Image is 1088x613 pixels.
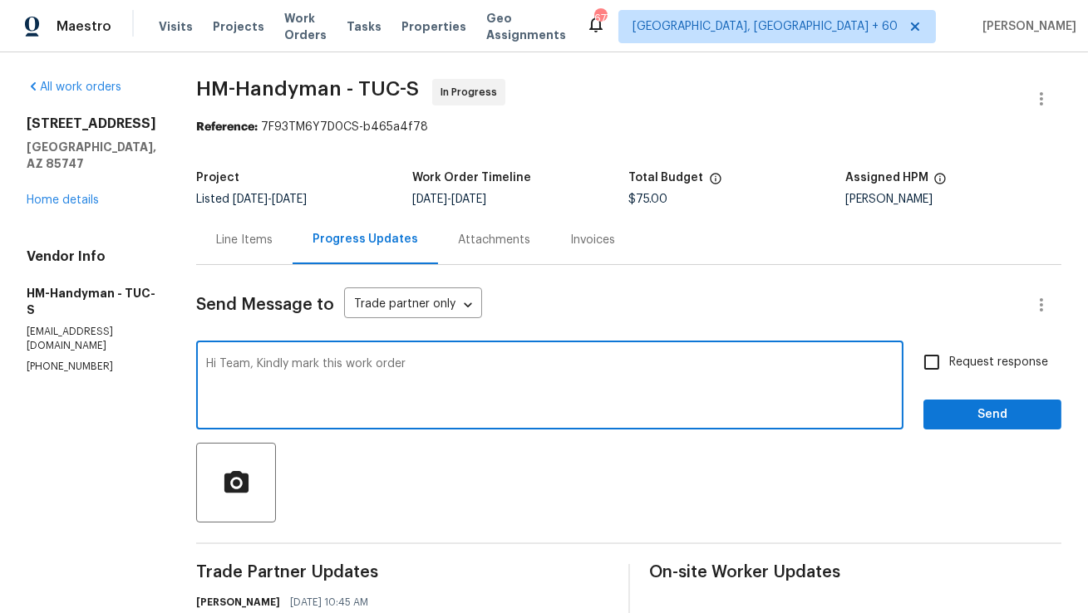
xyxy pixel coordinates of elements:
span: Send [937,405,1048,425]
p: [PHONE_NUMBER] [27,360,156,374]
span: On-site Worker Updates [650,564,1062,581]
textarea: Hi Team, Kindly mark this work order [206,358,894,416]
h5: Project [196,172,239,184]
span: Request response [949,354,1048,371]
span: [DATE] [272,194,307,205]
span: Tasks [347,21,382,32]
span: Work Orders [284,10,327,43]
span: HM-Handyman - TUC-S [196,79,419,99]
div: 677 [594,10,606,27]
div: Progress Updates [313,231,418,248]
span: [GEOGRAPHIC_DATA], [GEOGRAPHIC_DATA] + 60 [633,18,898,35]
h2: [STREET_ADDRESS] [27,115,156,132]
span: - [412,194,486,205]
div: Invoices [570,232,615,248]
span: The hpm assigned to this work order. [933,172,947,194]
div: [PERSON_NAME] [845,194,1061,205]
span: The total cost of line items that have been proposed by Opendoor. This sum includes line items th... [709,172,722,194]
a: Home details [27,194,99,206]
a: All work orders [27,81,121,93]
p: [EMAIL_ADDRESS][DOMAIN_NAME] [27,325,156,353]
h6: [PERSON_NAME] [196,594,280,611]
span: Send Message to [196,297,334,313]
span: - [233,194,307,205]
span: In Progress [441,84,504,101]
span: Visits [159,18,193,35]
h5: Assigned HPM [845,172,928,184]
button: Send [923,400,1061,430]
span: $75.00 [629,194,668,205]
span: Geo Assignments [486,10,566,43]
span: Maestro [57,18,111,35]
span: Listed [196,194,307,205]
b: Reference: [196,121,258,133]
span: Trade Partner Updates [196,564,608,581]
span: [DATE] [412,194,447,205]
span: Properties [401,18,466,35]
h5: [GEOGRAPHIC_DATA], AZ 85747 [27,139,156,172]
h5: HM-Handyman - TUC-S [27,285,156,318]
h5: Work Order Timeline [412,172,531,184]
span: [DATE] 10:45 AM [290,594,368,611]
span: Projects [213,18,264,35]
span: [PERSON_NAME] [976,18,1076,35]
div: Trade partner only [344,292,482,319]
span: [DATE] [451,194,486,205]
div: Attachments [458,232,530,248]
h4: Vendor Info [27,248,156,265]
span: [DATE] [233,194,268,205]
div: Line Items [216,232,273,248]
h5: Total Budget [629,172,704,184]
div: 7F93TM6Y7D0CS-b465a4f78 [196,119,1061,135]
